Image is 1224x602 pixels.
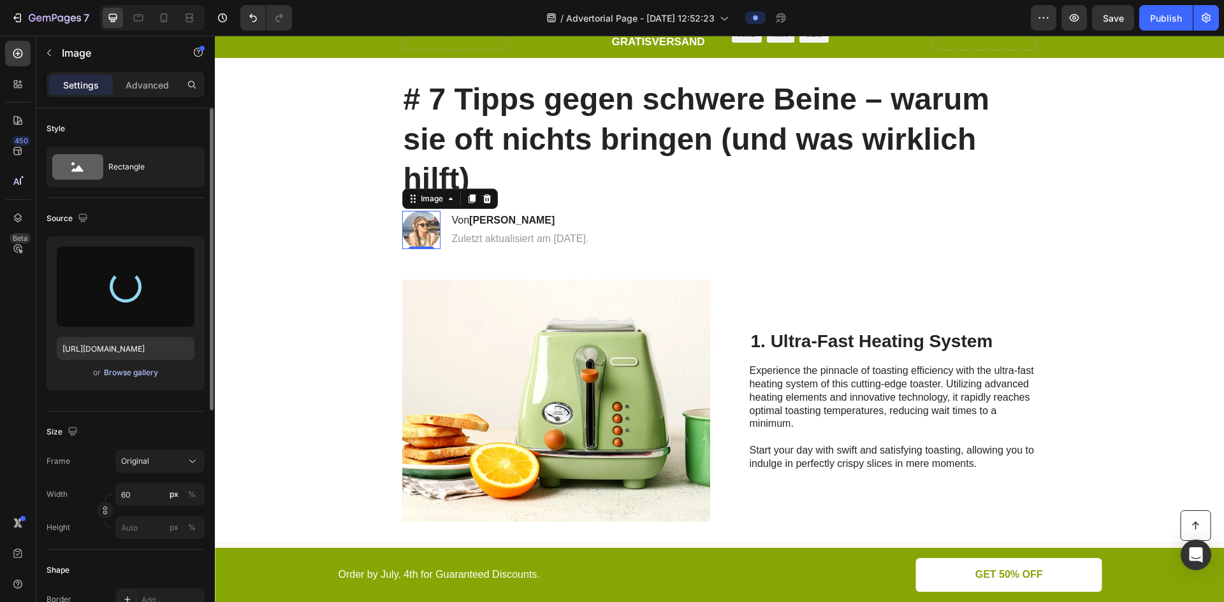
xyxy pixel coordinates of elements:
[188,522,196,533] div: %
[236,177,375,193] h2: Rich Text Editor. Editing area: main
[187,244,495,486] img: gempages_586119134987682651-c6da0ab9-ebb7-4275-9cdd-d82e886debef.webp
[184,487,200,502] button: px
[47,489,68,500] label: Width
[115,450,205,473] button: Original
[1139,5,1193,31] button: Publish
[254,179,340,190] strong: [PERSON_NAME]
[47,522,70,533] label: Height
[126,78,169,92] p: Advanced
[535,294,822,318] h2: 1. Ultra-Fast Heating System
[761,533,828,546] p: GET 50% OFF
[240,5,292,31] div: Undo/Redo
[47,564,69,576] div: Shape
[47,424,80,441] div: Size
[1150,11,1182,25] div: Publish
[236,196,375,211] div: Rich Text Editor. Editing area: main
[566,11,715,25] span: Advertorial Page - [DATE] 12:52:23
[535,329,821,434] p: Experience the pinnacle of toasting efficiency with the ultra-fast heating system of this cutting...
[184,520,200,535] button: px
[237,197,374,210] p: Zuletzt aktualisiert am [DATE].
[187,175,226,213] img: gempages_586119134987682651-13c32ef0-962a-483f-a619-357b26fae755.webp
[104,367,158,378] div: Browse gallery
[189,44,821,163] p: # 7 Tipps gegen schwere Beine – warum sie oft nichts bringen (und was wirklich hilft)
[215,36,1224,602] iframe: Design area
[187,43,822,164] h1: Rich Text Editor. Editing area: main
[121,455,149,467] span: Original
[166,520,182,535] button: %
[237,178,374,192] p: Von
[170,522,178,533] div: px
[5,5,95,31] button: 7
[166,487,182,502] button: %
[47,455,70,467] label: Frame
[1181,540,1211,570] div: Open Intercom Messenger
[1092,5,1134,31] button: Save
[63,78,99,92] p: Settings
[47,210,91,227] div: Source
[84,10,89,25] p: 7
[12,136,31,146] div: 450
[560,11,564,25] span: /
[62,45,170,61] p: Image
[10,233,31,243] div: Beta
[203,157,231,169] div: Image
[93,365,101,380] span: or
[47,123,65,134] div: Style
[57,337,194,360] input: https://example.com/image.jpg
[701,522,887,556] a: GET 50% OFF
[108,152,186,182] div: Rectangle
[115,483,205,506] input: px%
[103,366,159,379] button: Browse gallery
[115,516,205,539] input: px%
[170,489,178,500] div: px
[1103,13,1124,24] span: Save
[188,489,196,500] div: %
